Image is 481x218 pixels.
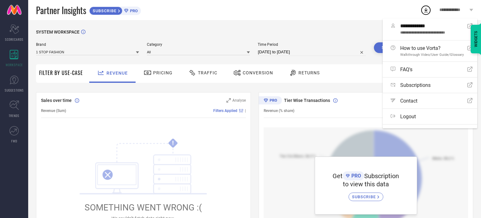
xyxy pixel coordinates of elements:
[400,98,417,104] span: Contact
[213,109,237,113] span: Filters Applied
[11,139,17,143] span: FWD
[245,109,246,113] span: |
[153,70,173,75] span: Pricing
[374,42,408,53] button: Search
[243,70,273,75] span: Conversion
[5,37,23,42] span: SCORECARDS
[350,173,361,179] span: PRO
[41,109,66,113] span: Revenue (Sum)
[172,140,174,147] tspan: !
[232,98,246,103] span: Analyse
[147,42,250,47] span: Category
[36,29,80,35] span: SYSTEM WORKSPACE
[89,5,141,15] a: SUBSCRIBEPRO
[420,4,432,16] div: Open download list
[333,172,343,180] span: Get
[41,98,72,103] span: Sales over time
[349,188,383,201] a: SUBSCRIBE
[352,194,377,199] span: SUBSCRIBE
[128,8,138,13] span: PRO
[9,113,19,118] span: TRENDS
[106,71,128,76] span: Revenue
[5,88,24,93] span: SUGGESTIONS
[298,70,320,75] span: Returns
[400,45,464,51] span: How to use Vorta?
[258,42,366,47] span: Time Period
[36,42,139,47] span: Brand
[36,4,86,17] span: Partner Insights
[364,172,399,180] span: Subscription
[400,114,416,120] span: Logout
[383,40,477,61] a: How to use Vorta?Walkthrough Video/User Guide/Glossary
[226,98,231,103] svg: Zoom
[383,93,477,109] a: Contact
[264,109,294,113] span: Revenue (% share)
[284,98,330,103] span: Tier Wise Transactions
[400,82,431,88] span: Subscriptions
[400,53,464,57] span: Walkthrough Video/User Guide/Glossary
[39,69,83,77] span: Filter By Use-Case
[198,70,217,75] span: Traffic
[383,62,477,77] a: FAQ's
[258,48,366,56] input: Select time period
[90,8,118,13] span: SUBSCRIBE
[6,62,23,67] span: WORKSPACE
[85,202,202,213] span: SOMETHING WENT WRONG :(
[383,77,477,93] a: Subscriptions
[400,66,412,72] span: FAQ's
[343,180,389,188] span: to view this data
[259,96,282,106] div: Premium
